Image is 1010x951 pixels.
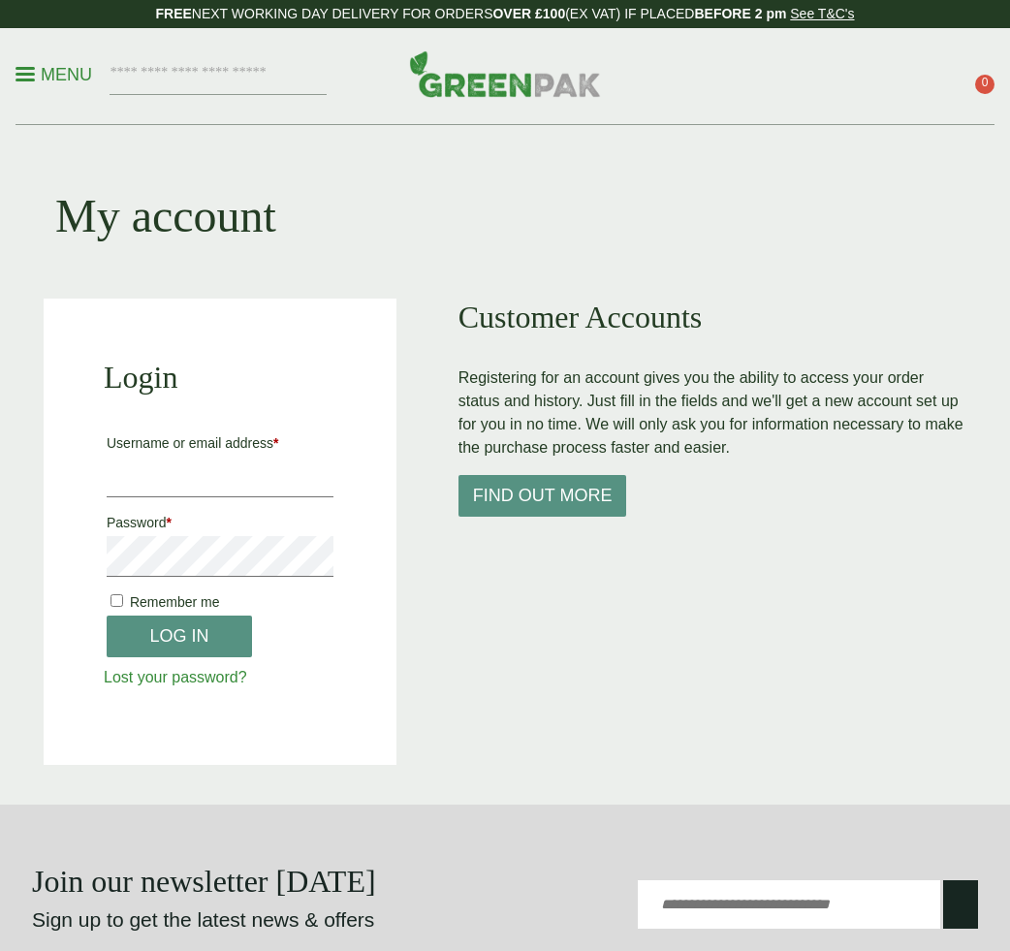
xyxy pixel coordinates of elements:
a: See T&C's [790,6,854,21]
strong: OVER £100 [492,6,565,21]
h1: My account [55,188,276,244]
a: Menu [16,63,92,82]
input: Remember me [110,594,123,607]
p: Menu [16,63,92,86]
button: Find out more [458,475,627,517]
label: Password [107,509,333,536]
button: Log in [107,616,252,657]
h2: Customer Accounts [458,299,966,335]
strong: BEFORE 2 pm [694,6,786,21]
h2: Login [104,359,336,396]
span: 0 [975,75,994,94]
span: Remember me [130,594,220,610]
strong: Join our newsletter [DATE] [32,864,376,899]
img: GreenPak Supplies [409,50,601,97]
strong: FREE [155,6,191,21]
label: Username or email address [107,429,333,457]
a: Lost your password? [104,669,247,685]
p: Sign up to get the latest news & offers [32,904,458,935]
p: Registering for an account gives you the ability to access your order status and history. Just fi... [458,366,966,460]
a: Find out more [458,488,627,504]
